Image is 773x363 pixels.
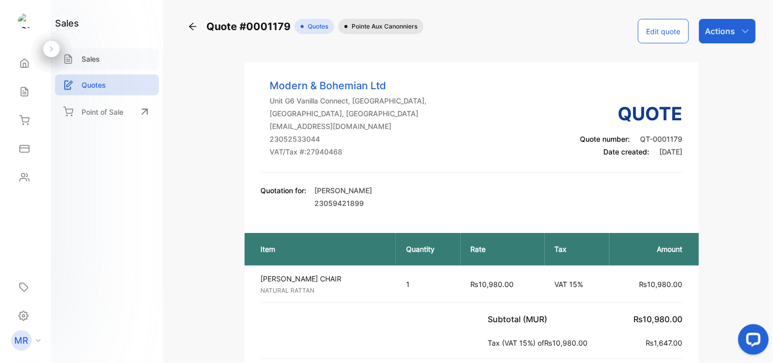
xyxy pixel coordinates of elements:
p: [PERSON_NAME] [315,185,372,196]
p: Subtotal (MUR) [488,313,552,325]
p: Rate [471,244,535,254]
p: Tax (VAT 15%) of [488,338,592,348]
iframe: LiveChat chat widget [730,320,773,363]
p: Quotes [82,80,106,90]
span: QT-0001179 [641,135,683,143]
a: Sales [55,48,159,69]
span: ₨10,980.00 [471,280,514,289]
p: Actions [705,25,735,37]
p: Modern & Bohemian Ltd [270,78,427,93]
p: Quantity [406,244,450,254]
p: 23059421899 [315,198,372,209]
a: Quotes [55,74,159,95]
span: [DATE] [660,147,683,156]
a: Point of Sale [55,100,159,123]
button: Actions [699,19,756,43]
span: Quotes [304,22,328,31]
p: Amount [620,244,683,254]
span: ₨10,980.00 [545,339,588,347]
p: Unit G6 Vanilla Connect, [GEOGRAPHIC_DATA], [270,95,427,106]
span: Pointe aux Canonniers [348,22,417,31]
p: Quote number: [580,134,683,144]
p: MR [15,334,29,347]
p: [PERSON_NAME] CHAIR [261,273,395,284]
p: Date created: [580,146,683,157]
span: ₨10,980.00 [634,314,683,324]
p: VAT 15% [555,279,599,290]
span: ₨10,980.00 [639,280,683,289]
p: [GEOGRAPHIC_DATA], [GEOGRAPHIC_DATA] [270,108,427,119]
p: [EMAIL_ADDRESS][DOMAIN_NAME] [270,121,427,132]
p: Point of Sale [82,107,123,117]
p: Item [261,244,386,254]
p: Quotation for: [261,185,307,196]
p: 23052533044 [270,134,427,144]
span: Quote #0001179 [206,19,295,34]
p: VAT/Tax #: 27940468 [270,146,427,157]
p: Sales [82,54,100,64]
img: logo [18,13,33,29]
button: Edit quote [638,19,689,43]
h1: sales [55,16,79,30]
p: NATURAL RATTAN [261,286,395,295]
h3: Quote [580,100,683,127]
span: ₨1,647.00 [646,339,683,347]
p: Tax [555,244,599,254]
p: 1 [406,279,450,290]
